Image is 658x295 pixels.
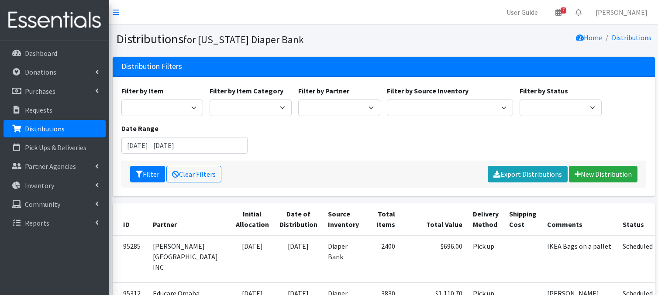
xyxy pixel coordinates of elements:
p: Donations [25,68,56,76]
th: ID [113,203,148,235]
a: Requests [3,101,106,119]
a: Clear Filters [166,166,221,182]
th: Partner [148,203,231,235]
small: for [US_STATE] Diaper Bank [183,33,304,46]
a: Purchases [3,82,106,100]
p: Dashboard [25,49,57,58]
a: Inventory [3,177,106,194]
label: Filter by Status [520,86,568,96]
td: Scheduled [617,235,658,283]
label: Filter by Item Category [210,86,283,96]
a: Home [576,33,602,42]
th: Initial Allocation [231,203,274,235]
img: HumanEssentials [3,6,106,35]
a: [PERSON_NAME] [589,3,655,21]
th: Total Value [400,203,468,235]
label: Filter by Source Inventory [387,86,469,96]
p: Inventory [25,181,54,190]
td: [DATE] [231,235,274,283]
a: Export Distributions [488,166,568,182]
td: Pick up [468,235,504,283]
td: [PERSON_NAME][GEOGRAPHIC_DATA] INC [148,235,231,283]
h1: Distributions [116,31,381,47]
p: Purchases [25,87,55,96]
button: Filter [130,166,165,182]
p: Partner Agencies [25,162,76,171]
th: Comments [542,203,617,235]
td: [DATE] [274,235,323,283]
label: Date Range [121,123,158,134]
a: New Distribution [569,166,637,182]
td: Diaper Bank [323,235,367,283]
label: Filter by Partner [298,86,349,96]
a: Partner Agencies [3,158,106,175]
a: Pick Ups & Deliveries [3,139,106,156]
a: Reports [3,214,106,232]
th: Total Items [367,203,400,235]
a: Donations [3,63,106,81]
p: Community [25,200,60,209]
a: 7 [548,3,568,21]
h3: Distribution Filters [121,62,182,71]
a: Community [3,196,106,213]
th: Date of Distribution [274,203,323,235]
a: Distributions [612,33,651,42]
th: Source Inventory [323,203,367,235]
label: Filter by Item [121,86,164,96]
th: Delivery Method [468,203,504,235]
p: Distributions [25,124,65,133]
span: 7 [561,7,566,14]
a: Distributions [3,120,106,137]
p: Pick Ups & Deliveries [25,143,86,152]
td: $696.00 [400,235,468,283]
th: Status [617,203,658,235]
p: Reports [25,219,49,227]
p: Requests [25,106,52,114]
input: January 1, 2011 - December 31, 2011 [121,137,248,154]
td: 95285 [113,235,148,283]
th: Shipping Cost [504,203,542,235]
a: Dashboard [3,45,106,62]
td: IKEA Bags on a pallet [542,235,617,283]
td: 2400 [367,235,400,283]
a: User Guide [500,3,545,21]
